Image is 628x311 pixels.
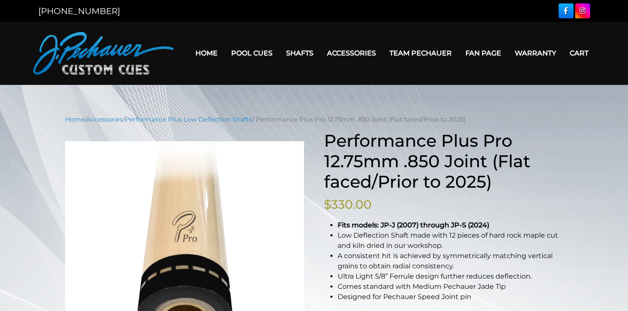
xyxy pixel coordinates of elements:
[38,6,120,16] a: [PHONE_NUMBER]
[189,42,224,64] a: Home
[324,197,372,212] bdi: 330.00
[33,32,174,75] img: Pechauer Custom Cues
[320,42,383,64] a: Accessories
[338,251,563,271] li: A consistent hit is achieved by symmetrically matching vertical grains to obtain radial consistency.
[338,221,489,229] strong: Fits models: JP-J (2007) through JP-S (2024)
[324,197,331,212] span: $
[324,131,563,192] h1: Performance Plus Pro 12.75mm .850 Joint (Flat faced/Prior to 2025)
[338,230,563,251] li: Low Deflection Shaft made with 12 pieces of hard rock maple cut and kiln dried in our workshop.
[86,116,123,123] a: Accessories
[459,42,508,64] a: Fan Page
[125,116,252,123] a: Performance Plus Low Deflection Shafts
[563,42,595,64] a: Cart
[338,282,563,292] li: Comes standard with Medium Pechauer Jade Tip
[338,292,563,302] li: Designed for Pechauer Speed Joint pin
[224,42,279,64] a: Pool Cues
[338,271,563,282] li: Ultra Light 5/8” Ferrule design further reduces deflection.
[65,116,85,123] a: Home
[508,42,563,64] a: Warranty
[65,115,563,124] nav: Breadcrumb
[279,42,320,64] a: Shafts
[383,42,459,64] a: Team Pechauer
